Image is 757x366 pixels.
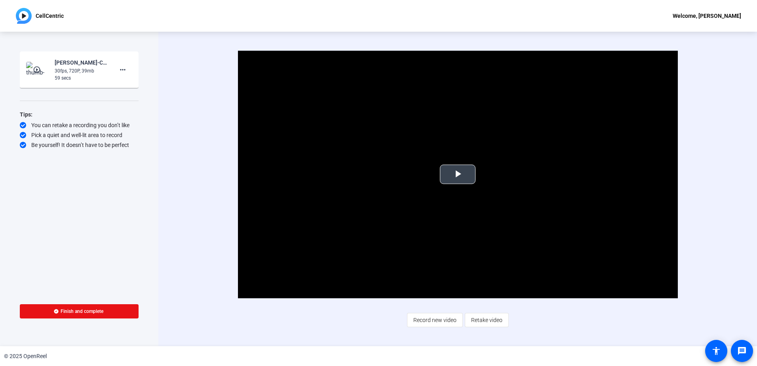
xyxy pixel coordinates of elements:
mat-icon: more_horiz [118,65,127,74]
span: Finish and complete [61,308,103,315]
div: Video Player [238,51,678,298]
span: Record new video [413,313,456,328]
button: Retake video [465,313,509,327]
img: OpenReel logo [16,8,32,24]
mat-icon: accessibility [711,346,721,356]
div: [PERSON_NAME]-CellCentric-CellCentric-1759338443464-webcam [55,58,108,67]
div: You can retake a recording you don’t like [20,121,139,129]
button: Finish and complete [20,304,139,318]
p: CellCentric [36,11,64,21]
button: Play Video [440,165,476,184]
div: 30fps, 720P, 39mb [55,67,108,74]
div: Welcome, [PERSON_NAME] [673,11,741,21]
span: Retake video [471,313,502,328]
div: Pick a quiet and well-lit area to record [20,131,139,139]
div: Be yourself! It doesn’t have to be perfect [20,141,139,149]
mat-icon: play_circle_outline [33,66,42,74]
img: thumb-nail [26,62,49,78]
div: © 2025 OpenReel [4,352,47,360]
button: Record new video [407,313,463,327]
mat-icon: message [737,346,747,356]
div: 59 secs [55,74,108,82]
div: Tips: [20,110,139,119]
